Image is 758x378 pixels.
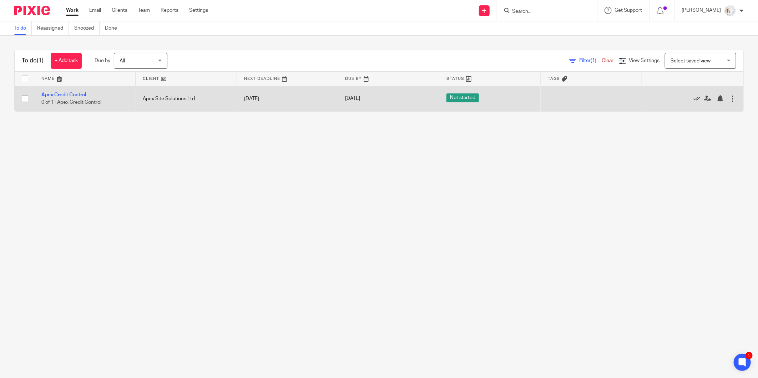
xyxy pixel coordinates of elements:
span: 0 of 1 · Apex Credit Control [41,100,101,105]
a: + Add task [51,53,82,69]
a: Team [138,7,150,14]
p: Due by [95,57,110,64]
span: (1) [37,58,44,63]
span: [DATE] [345,96,360,101]
span: Filter [579,58,602,63]
td: [DATE] [237,86,338,111]
a: Clients [112,7,127,14]
span: Tags [548,77,560,81]
a: Apex Credit Control [41,92,86,97]
a: Snoozed [74,21,100,35]
td: Apex Site Solutions Ltd [136,86,237,111]
a: Reassigned [37,21,69,35]
span: Not started [446,93,479,102]
img: Image.jpeg [724,5,736,16]
a: To do [14,21,32,35]
a: Mark as done [693,95,704,102]
a: Work [66,7,79,14]
div: 1 [746,352,753,359]
p: [PERSON_NAME] [682,7,721,14]
span: Get Support [615,8,642,13]
span: Select saved view [671,58,711,63]
h1: To do [22,57,44,65]
input: Search [511,9,576,15]
span: (1) [591,58,596,63]
a: Email [89,7,101,14]
a: Settings [189,7,208,14]
img: Pixie [14,6,50,15]
a: Clear [602,58,613,63]
div: --- [548,95,635,102]
a: Done [105,21,122,35]
a: Reports [161,7,178,14]
span: View Settings [629,58,660,63]
span: All [120,58,125,63]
